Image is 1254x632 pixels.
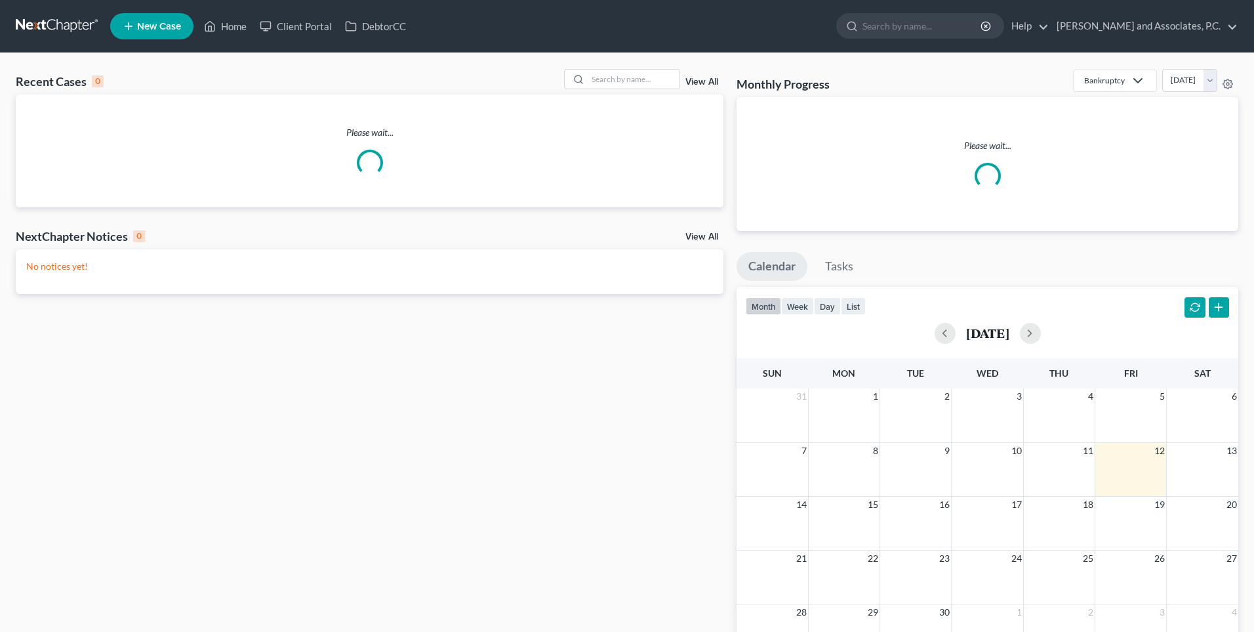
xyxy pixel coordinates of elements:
span: 2 [943,389,951,404]
span: 20 [1225,497,1238,513]
span: 27 [1225,551,1238,566]
span: New Case [137,22,181,32]
p: No notices yet! [26,260,713,273]
a: Calendar [737,252,807,281]
span: 19 [1153,497,1166,513]
h3: Monthly Progress [737,76,830,92]
span: 26 [1153,551,1166,566]
span: Sun [763,368,782,379]
span: 11 [1082,443,1095,459]
div: 0 [92,75,104,87]
span: 25 [1082,551,1095,566]
span: 5 [1158,389,1166,404]
span: 31 [795,389,808,404]
span: 4 [1087,389,1095,404]
span: 30 [938,604,951,620]
span: 9 [943,443,951,459]
span: 23 [938,551,951,566]
span: Wed [977,368,998,379]
span: Thu [1049,368,1068,379]
span: 18 [1082,497,1095,513]
div: 0 [133,230,145,242]
div: Bankruptcy [1084,75,1125,86]
input: Search by name... [588,70,679,89]
span: 4 [1230,604,1238,620]
span: 6 [1230,389,1238,404]
span: 3 [1158,604,1166,620]
span: 1 [872,389,880,404]
input: Search by name... [862,14,982,38]
div: NextChapter Notices [16,228,145,244]
span: 10 [1010,443,1023,459]
span: 17 [1010,497,1023,513]
button: week [781,297,814,315]
button: month [746,297,781,315]
span: 8 [872,443,880,459]
p: Please wait... [16,126,723,139]
span: 28 [795,604,808,620]
span: 15 [866,497,880,513]
a: [PERSON_NAME] and Associates, P.C. [1050,14,1238,38]
span: 7 [800,443,808,459]
a: DebtorCC [338,14,413,38]
span: 13 [1225,443,1238,459]
span: 14 [795,497,808,513]
span: 24 [1010,551,1023,566]
span: 22 [866,551,880,566]
button: list [841,297,866,315]
a: View All [685,232,718,242]
span: 12 [1153,443,1166,459]
span: Sat [1194,368,1211,379]
span: 16 [938,497,951,513]
p: Please wait... [747,139,1228,152]
a: Help [1005,14,1049,38]
span: 1 [1015,604,1023,620]
a: View All [685,77,718,87]
span: Mon [832,368,855,379]
span: 29 [866,604,880,620]
div: Recent Cases [16,74,104,89]
button: day [814,297,841,315]
h2: [DATE] [966,326,1009,340]
a: Home [197,14,253,38]
a: Tasks [813,252,865,281]
span: 21 [795,551,808,566]
a: Client Portal [253,14,338,38]
span: Tue [907,368,924,379]
span: Fri [1124,368,1138,379]
span: 2 [1087,604,1095,620]
span: 3 [1015,389,1023,404]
